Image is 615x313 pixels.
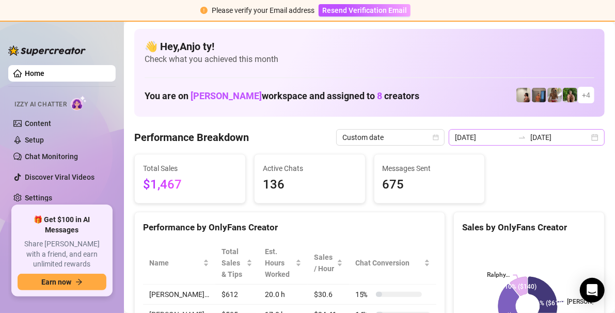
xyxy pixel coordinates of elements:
input: Start date [455,132,514,143]
div: Est. Hours Worked [265,246,293,280]
span: 136 [263,175,357,195]
span: Total Sales [143,163,237,174]
span: Chat Conversion [355,257,422,269]
span: 🎁 Get $100 in AI Messages [18,215,106,235]
a: Settings [25,194,52,202]
span: exclamation-circle [200,7,208,14]
span: Name [149,257,201,269]
h4: 👋 Hey, Anjo ty ! [145,39,594,54]
th: Total Sales & Tips [215,242,259,285]
img: AI Chatter [71,96,87,111]
span: Messages Sent [383,163,477,174]
span: [PERSON_NAME] [191,90,262,101]
span: Custom date [342,130,438,145]
span: 8 [377,90,382,101]
span: Resend Verification Email [322,6,407,14]
span: $1,467 [143,175,237,195]
span: Izzy AI Chatter [14,100,67,109]
img: Wayne [532,88,546,102]
td: $30.6 [308,285,349,305]
div: Sales by OnlyFans Creator [462,221,596,234]
span: Sales / Hour [314,252,335,274]
span: Check what you achieved this month [145,54,594,65]
span: 675 [383,175,477,195]
h1: You are on workspace and assigned to creators [145,90,419,102]
span: Total Sales & Tips [222,246,244,280]
a: Content [25,119,51,128]
button: Earn nowarrow-right [18,274,106,290]
img: Ralphy [516,88,531,102]
td: $612 [215,285,259,305]
h4: Performance Breakdown [134,130,249,145]
a: Home [25,69,44,77]
span: Active Chats [263,163,357,174]
td: 20.0 h [259,285,308,305]
th: Sales / Hour [308,242,349,285]
button: Resend Verification Email [319,4,411,17]
span: Earn now [41,278,71,286]
span: Share [PERSON_NAME] with a friend, and earn unlimited rewards [18,239,106,270]
span: arrow-right [75,278,83,286]
span: to [518,133,526,142]
span: swap-right [518,133,526,142]
input: End date [530,132,589,143]
text: Ralphy… [487,272,510,279]
a: Setup [25,136,44,144]
div: Open Intercom Messenger [580,278,605,303]
img: logo-BBDzfeDw.svg [8,45,86,56]
img: Nathaniel [563,88,577,102]
span: calendar [433,134,439,140]
span: 15 % [355,289,372,300]
th: Name [143,242,215,285]
span: + 4 [582,89,590,101]
img: Nathaniel [547,88,562,102]
a: Chat Monitoring [25,152,78,161]
td: [PERSON_NAME]… [143,285,215,305]
div: Please verify your Email address [212,5,314,16]
div: Performance by OnlyFans Creator [143,221,436,234]
th: Chat Conversion [349,242,436,285]
a: Discover Viral Videos [25,173,94,181]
